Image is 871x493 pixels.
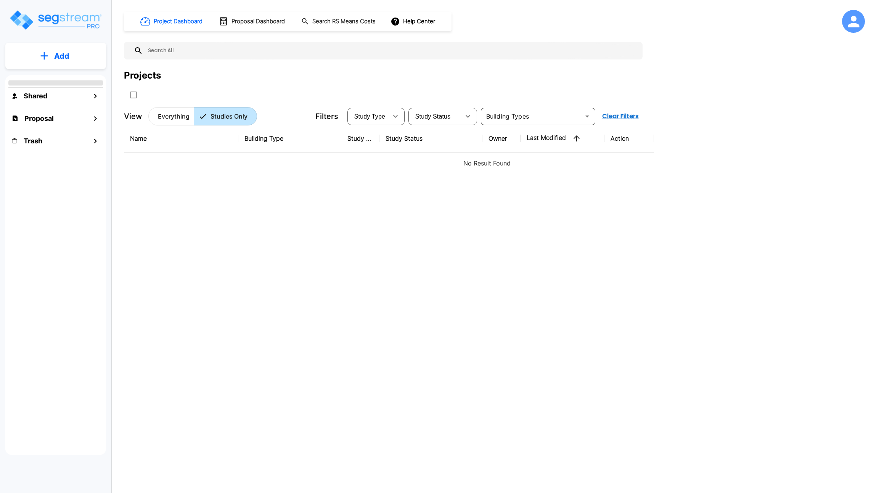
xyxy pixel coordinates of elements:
[24,91,47,101] h1: Shared
[54,50,69,62] p: Add
[24,136,42,146] h1: Trash
[315,111,338,122] p: Filters
[5,45,106,67] button: Add
[483,111,580,122] input: Building Types
[124,111,142,122] p: View
[216,13,289,29] button: Proposal Dashboard
[137,13,207,30] button: Project Dashboard
[354,113,385,120] span: Study Type
[521,125,604,153] th: Last Modified
[482,125,521,153] th: Owner
[130,159,844,168] p: No Result Found
[124,69,161,82] div: Projects
[9,9,102,31] img: Logo
[410,106,460,127] div: Select
[143,42,639,59] input: Search All
[415,113,451,120] span: Study Status
[582,111,593,122] button: Open
[24,113,54,124] h1: Proposal
[154,17,202,26] h1: Project Dashboard
[231,17,285,26] h1: Proposal Dashboard
[211,112,247,121] p: Studies Only
[148,107,257,125] div: Platform
[389,14,438,29] button: Help Center
[604,125,654,153] th: Action
[126,87,141,103] button: SelectAll
[238,125,341,153] th: Building Type
[194,107,257,125] button: Studies Only
[599,109,642,124] button: Clear Filters
[312,17,376,26] h1: Search RS Means Costs
[341,125,379,153] th: Study Type
[349,106,388,127] div: Select
[379,125,482,153] th: Study Status
[148,107,194,125] button: Everything
[124,125,238,153] th: Name
[298,14,380,29] button: Search RS Means Costs
[158,112,190,121] p: Everything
